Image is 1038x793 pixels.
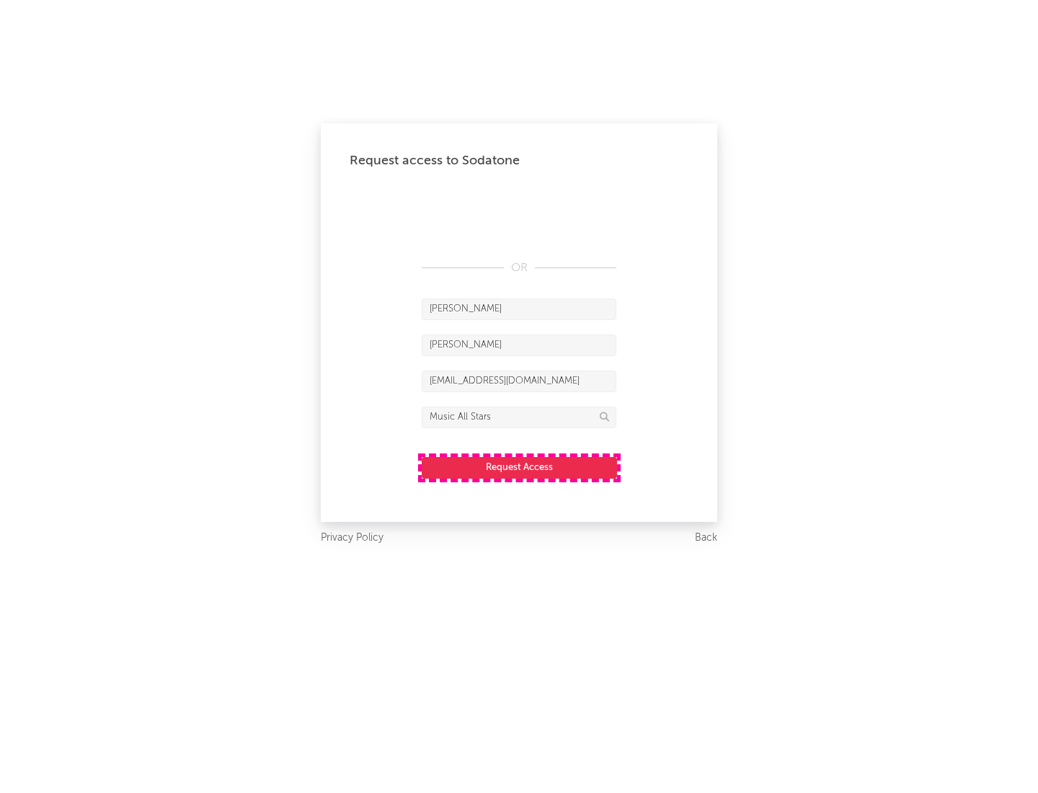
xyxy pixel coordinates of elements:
input: Division [422,407,616,428]
input: Email [422,371,616,392]
a: Back [695,529,717,547]
a: Privacy Policy [321,529,383,547]
div: Request access to Sodatone [350,152,688,169]
input: Last Name [422,335,616,356]
input: First Name [422,298,616,320]
button: Request Access [422,457,617,479]
div: OR [422,260,616,277]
